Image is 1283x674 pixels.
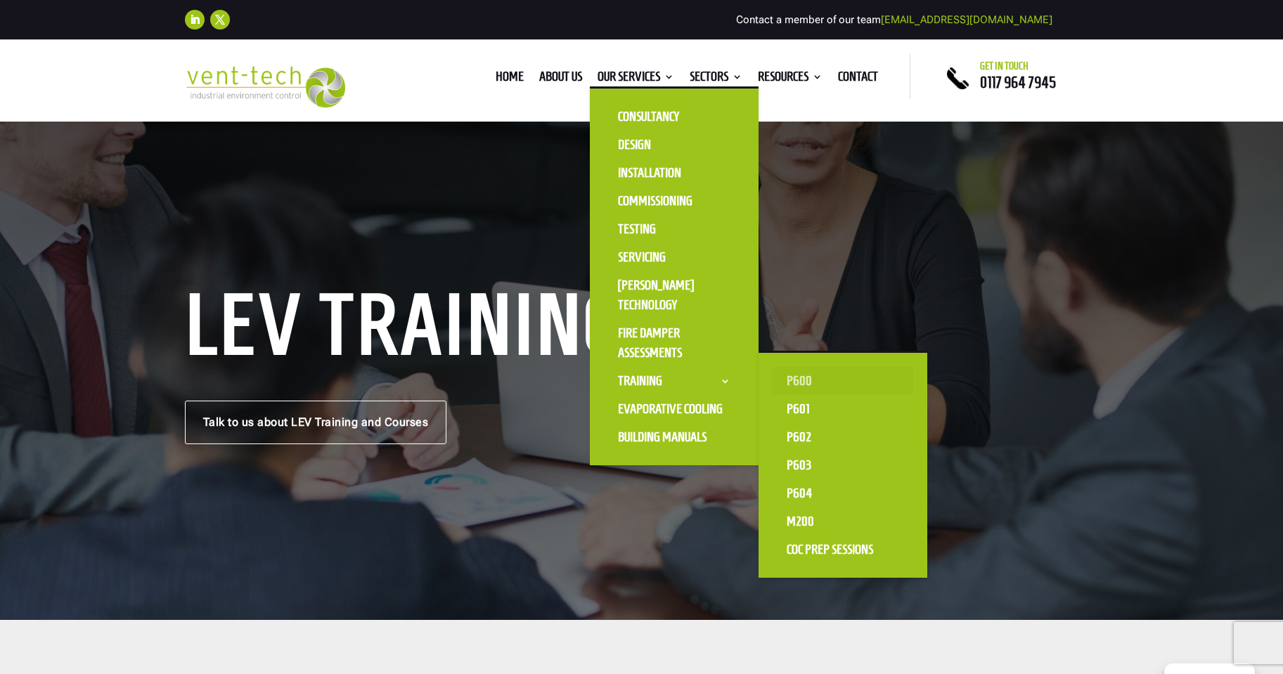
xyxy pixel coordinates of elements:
[604,243,744,271] a: Servicing
[773,536,913,564] a: CoC Prep Sessions
[185,291,642,365] h1: LEV Training Courses
[604,367,744,395] a: Training
[736,13,1052,26] span: Contact a member of our team
[838,72,878,87] a: Contact
[604,319,744,367] a: Fire Damper Assessments
[773,507,913,536] a: M200
[690,72,742,87] a: Sectors
[773,395,913,423] a: P601
[496,72,524,87] a: Home
[773,451,913,479] a: P603
[604,423,744,451] a: Building Manuals
[185,66,346,108] img: 2023-09-27T08_35_16.549ZVENT-TECH---Clear-background
[773,367,913,395] a: P600
[980,60,1029,72] span: Get in touch
[604,215,744,243] a: Testing
[185,401,447,444] a: Talk to us about LEV Training and Courses
[604,395,744,423] a: Evaporative Cooling
[539,72,582,87] a: About us
[773,423,913,451] a: P602
[604,187,744,215] a: Commissioning
[758,72,823,87] a: Resources
[210,10,230,30] a: Follow on X
[604,271,744,319] a: [PERSON_NAME] Technology
[881,13,1052,26] a: [EMAIL_ADDRESS][DOMAIN_NAME]
[604,159,744,187] a: Installation
[980,74,1056,91] a: 0117 964 7945
[604,103,744,131] a: Consultancy
[598,72,674,87] a: Our Services
[773,479,913,507] a: P604
[185,10,205,30] a: Follow on LinkedIn
[604,131,744,159] a: Design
